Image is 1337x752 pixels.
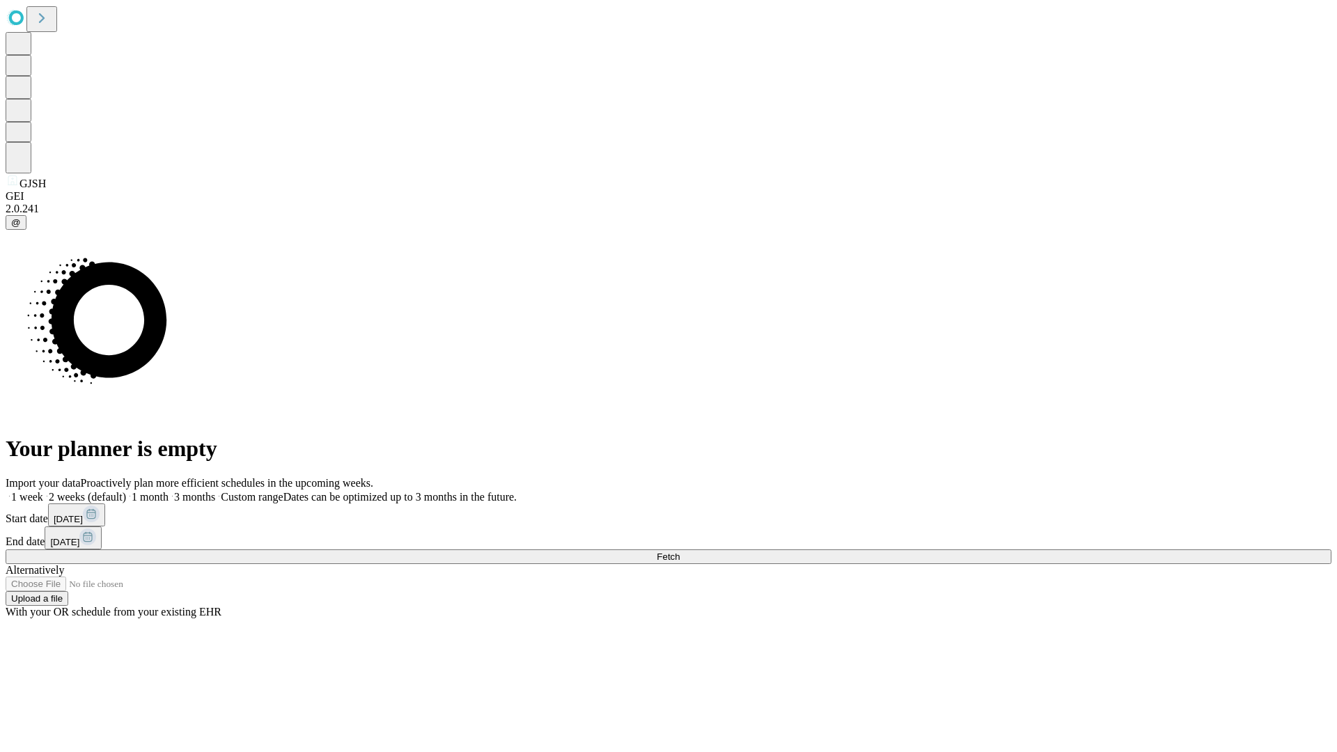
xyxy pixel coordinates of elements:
button: Fetch [6,549,1331,564]
span: Custom range [221,491,283,503]
div: 2.0.241 [6,203,1331,215]
span: GJSH [19,178,46,189]
span: Dates can be optimized up to 3 months in the future. [283,491,517,503]
div: End date [6,526,1331,549]
span: [DATE] [54,514,83,524]
div: Start date [6,503,1331,526]
h1: Your planner is empty [6,436,1331,462]
button: [DATE] [48,503,105,526]
span: 1 month [132,491,169,503]
span: Proactively plan more efficient schedules in the upcoming weeks. [81,477,373,489]
button: @ [6,215,26,230]
span: Alternatively [6,564,64,576]
span: Import your data [6,477,81,489]
span: 2 weeks (default) [49,491,126,503]
button: [DATE] [45,526,102,549]
span: 3 months [174,491,215,503]
span: 1 week [11,491,43,503]
span: [DATE] [50,537,79,547]
div: GEI [6,190,1331,203]
span: Fetch [657,551,680,562]
span: With your OR schedule from your existing EHR [6,606,221,618]
span: @ [11,217,21,228]
button: Upload a file [6,591,68,606]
